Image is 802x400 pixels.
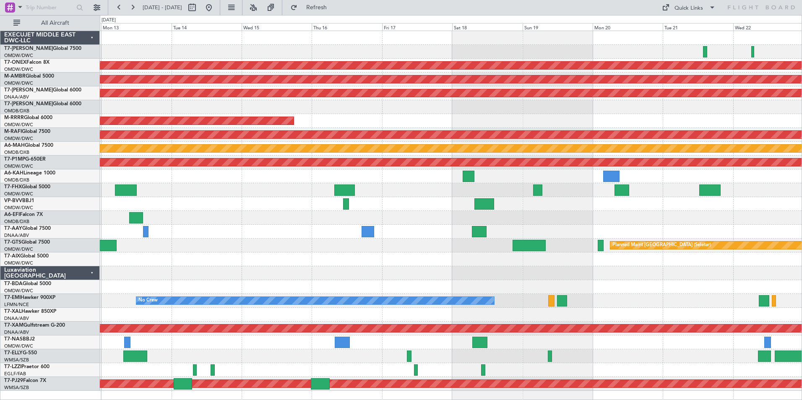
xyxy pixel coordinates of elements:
button: All Aircraft [9,16,91,30]
a: EGLF/FAB [4,371,26,377]
a: OMDW/DWC [4,191,33,197]
a: OMDW/DWC [4,260,33,266]
a: DNAA/ABV [4,232,29,239]
span: T7-P1MP [4,157,25,162]
a: T7-PJ29Falcon 7X [4,378,46,383]
a: M-AMBRGlobal 5000 [4,74,54,79]
span: T7-GTS [4,240,21,245]
a: T7-ONEXFalcon 8X [4,60,49,65]
input: Trip Number [26,1,74,14]
a: T7-[PERSON_NAME]Global 6000 [4,88,81,93]
span: T7-AAY [4,226,22,231]
a: T7-LZZIPraetor 600 [4,364,49,369]
button: Refresh [286,1,337,14]
a: OMDW/DWC [4,343,33,349]
span: T7-PJ29 [4,378,23,383]
div: Sat 18 [452,23,522,31]
div: Planned Maint [GEOGRAPHIC_DATA] (Seletar) [612,239,711,252]
a: A6-KAHLineage 1000 [4,171,55,176]
div: Tue 14 [172,23,242,31]
a: T7-NASBBJ2 [4,337,35,342]
a: T7-EMIHawker 900XP [4,295,55,300]
span: T7-NAS [4,337,23,342]
a: OMDW/DWC [4,246,33,252]
button: Quick Links [658,1,720,14]
a: T7-[PERSON_NAME]Global 7500 [4,46,81,51]
a: A6-MAHGlobal 7500 [4,143,53,148]
a: VP-BVVBBJ1 [4,198,34,203]
a: DNAA/ABV [4,94,29,100]
a: OMDB/DXB [4,108,29,114]
a: T7-AAYGlobal 7500 [4,226,51,231]
span: A6-KAH [4,171,23,176]
div: Mon 20 [593,23,663,31]
a: OMDW/DWC [4,288,33,294]
a: M-RAFIGlobal 7500 [4,129,50,134]
div: Thu 16 [312,23,382,31]
a: T7-ELLYG-550 [4,351,37,356]
span: M-RAFI [4,129,22,134]
a: OMDW/DWC [4,66,33,73]
div: Quick Links [674,4,703,13]
a: T7-P1MPG-650ER [4,157,46,162]
span: T7-BDA [4,281,23,286]
a: DNAA/ABV [4,315,29,322]
a: T7-GTSGlobal 7500 [4,240,50,245]
a: T7-[PERSON_NAME]Global 6000 [4,101,81,106]
a: WMSA/SZB [4,357,29,363]
a: DNAA/ABV [4,329,29,335]
a: T7-AIXGlobal 5000 [4,254,49,259]
a: T7-FHXGlobal 5000 [4,184,50,190]
span: T7-XAM [4,323,23,328]
a: OMDW/DWC [4,122,33,128]
a: A6-EFIFalcon 7X [4,212,43,217]
span: Refresh [299,5,334,10]
div: Wed 15 [242,23,312,31]
span: T7-ONEX [4,60,26,65]
div: No Crew [138,294,158,307]
span: All Aircraft [22,20,89,26]
span: M-RRRR [4,115,24,120]
span: T7-FHX [4,184,22,190]
span: T7-ELLY [4,351,23,356]
div: Mon 13 [101,23,171,31]
a: OMDB/DXB [4,218,29,225]
a: OMDW/DWC [4,80,33,86]
a: OMDW/DWC [4,163,33,169]
a: LFMN/NCE [4,301,29,308]
span: T7-[PERSON_NAME] [4,46,53,51]
span: A6-EFI [4,212,20,217]
div: Fri 17 [382,23,452,31]
span: VP-BVV [4,198,22,203]
span: T7-[PERSON_NAME] [4,88,53,93]
a: OMDW/DWC [4,52,33,59]
a: OMDW/DWC [4,205,33,211]
a: T7-XAMGulfstream G-200 [4,323,65,328]
div: Sun 19 [523,23,593,31]
a: OMDW/DWC [4,135,33,142]
div: [DATE] [102,17,116,24]
span: [DATE] - [DATE] [143,4,182,11]
span: M-AMBR [4,74,26,79]
a: OMDB/DXB [4,177,29,183]
div: Tue 21 [663,23,733,31]
span: T7-LZZI [4,364,21,369]
span: T7-[PERSON_NAME] [4,101,53,106]
span: T7-AIX [4,254,20,259]
a: T7-BDAGlobal 5000 [4,281,51,286]
span: A6-MAH [4,143,25,148]
span: T7-EMI [4,295,21,300]
a: M-RRRRGlobal 6000 [4,115,52,120]
a: WMSA/SZB [4,384,29,391]
span: T7-XAL [4,309,21,314]
a: OMDB/DXB [4,149,29,156]
a: T7-XALHawker 850XP [4,309,56,314]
